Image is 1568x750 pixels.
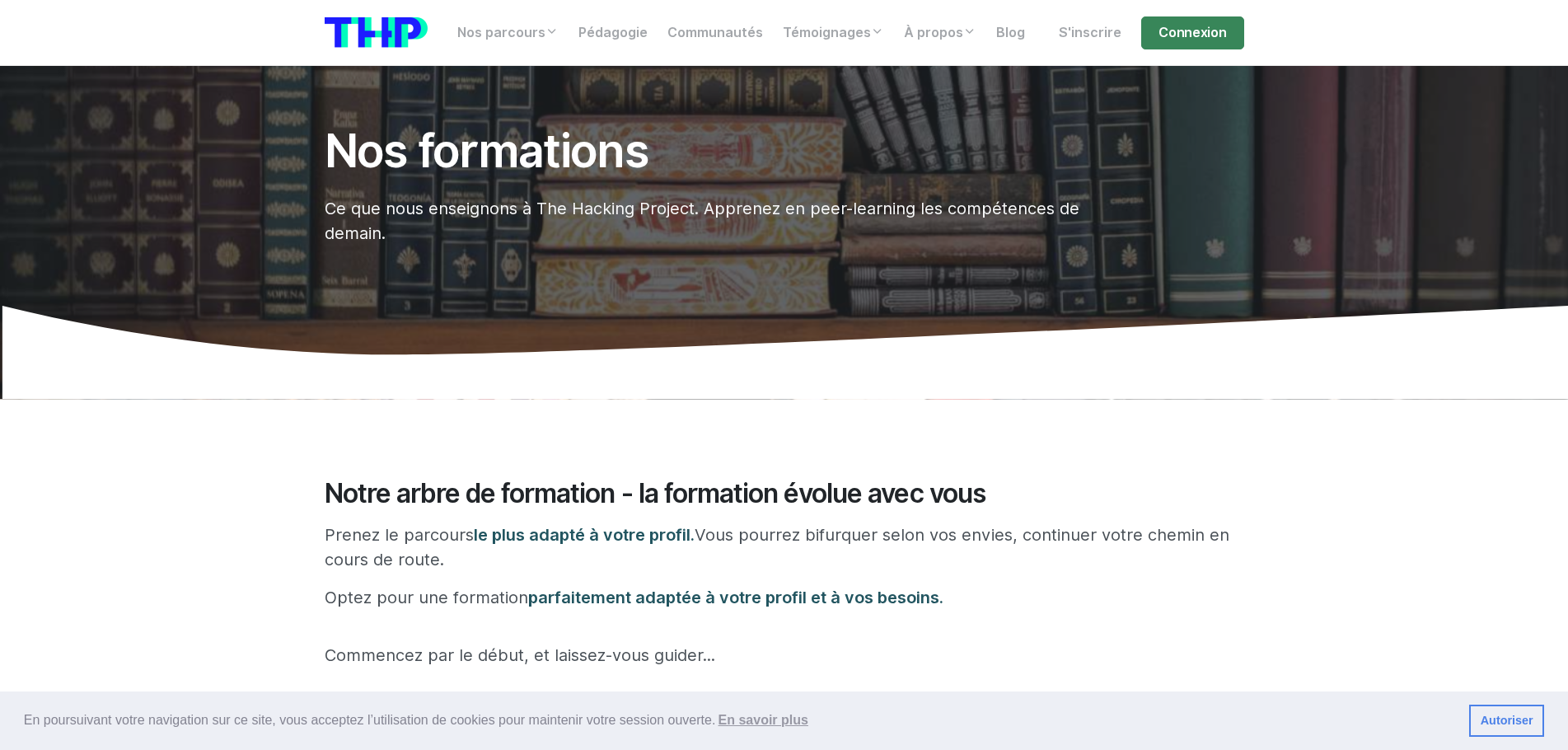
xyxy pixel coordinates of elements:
a: S'inscrire [1049,16,1131,49]
a: À propos [894,16,986,49]
p: Ce que nous enseignons à The Hacking Project. Apprenez en peer-learning les compétences de demain. [325,196,1088,246]
h2: Notre arbre de formation - la formation évolue avec vous [325,478,1244,509]
img: logo [325,17,428,48]
a: Blog [986,16,1035,49]
p: Prenez le parcours Vous pourrez bifurquer selon vos envies, continuer votre chemin en cours de ro... [325,523,1244,572]
p: Commencez par le début, et laissez-vous guider... [325,643,1244,668]
span: le plus adapté à votre profil. [474,525,695,545]
h1: Nos formations [325,125,1088,176]
a: Nos parcours [447,16,569,49]
a: Connexion [1141,16,1243,49]
p: Optez pour une formation [325,585,1244,610]
a: learn more about cookies [715,708,811,733]
a: Pédagogie [569,16,658,49]
span: parfaitement adaptée à votre profil et à vos besoins. [528,588,943,607]
a: Communautés [658,16,773,49]
a: dismiss cookie message [1469,705,1544,738]
a: Témoignages [773,16,894,49]
span: En poursuivant votre navigation sur ce site, vous acceptez l’utilisation de cookies pour mainteni... [24,708,1456,733]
